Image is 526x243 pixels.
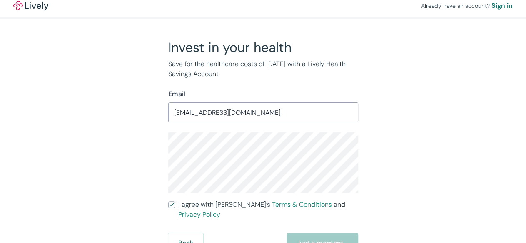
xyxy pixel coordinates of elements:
p: Save for the healthcare costs of [DATE] with a Lively Health Savings Account [168,59,358,79]
a: Sign in [491,1,513,11]
img: Lively [13,1,48,11]
a: Terms & Conditions [272,200,332,209]
label: Email [168,89,185,99]
a: Privacy Policy [178,210,220,219]
div: Already have an account? [421,1,513,11]
h2: Invest in your health [168,39,358,56]
span: I agree with [PERSON_NAME]’s and [178,200,358,220]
